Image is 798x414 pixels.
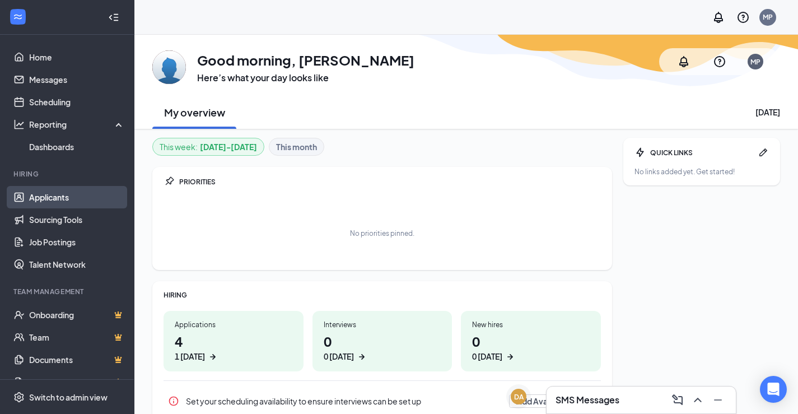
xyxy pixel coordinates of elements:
[324,351,354,362] div: 0 [DATE]
[760,376,787,403] div: Open Intercom Messenger
[472,332,590,362] h1: 0
[650,148,753,157] div: QUICK LINKS
[350,229,414,238] div: No priorities pinned.
[689,391,707,409] button: ChevronUp
[12,11,24,22] svg: WorkstreamLogo
[713,55,726,68] svg: QuestionInfo
[164,390,601,412] div: Set your scheduling availability to ensure interviews can be set up
[168,396,179,407] svg: Info
[324,320,441,329] div: Interviews
[472,351,502,362] div: 0 [DATE]
[758,147,769,158] svg: Pen
[207,351,218,362] svg: ArrowRight
[711,393,725,407] svg: Minimize
[276,141,317,153] b: This month
[13,119,25,130] svg: Analysis
[164,290,601,300] div: HIRING
[472,320,590,329] div: New hires
[461,311,601,371] a: New hires00 [DATE]ArrowRight
[164,176,175,187] svg: Pin
[671,393,684,407] svg: ComposeMessage
[29,371,125,393] a: SurveysCrown
[634,147,646,158] svg: Bolt
[13,287,123,296] div: Team Management
[152,50,186,84] img: Melissa Palfrey
[13,169,123,179] div: Hiring
[164,311,304,371] a: Applications41 [DATE]ArrowRight
[164,105,225,119] h2: My overview
[29,46,125,68] a: Home
[763,12,773,22] div: MP
[200,141,257,153] b: [DATE] - [DATE]
[29,136,125,158] a: Dashboards
[691,393,704,407] svg: ChevronUp
[312,311,452,371] a: Interviews00 [DATE]ArrowRight
[750,57,760,67] div: MP
[29,231,125,253] a: Job Postings
[29,119,125,130] div: Reporting
[13,392,25,403] svg: Settings
[197,72,414,84] h3: Here’s what your day looks like
[175,351,205,362] div: 1 [DATE]
[556,394,619,406] h3: SMS Messages
[164,390,601,412] a: InfoSet your scheduling availability to ensure interviews can be set upAdd AvailabilityPin
[29,208,125,231] a: Sourcing Tools
[175,332,292,362] h1: 4
[29,68,125,91] a: Messages
[514,392,524,402] div: DA
[509,394,581,408] button: Add Availability
[324,332,441,362] h1: 0
[29,392,108,403] div: Switch to admin view
[175,320,292,329] div: Applications
[356,351,367,362] svg: ArrowRight
[29,91,125,113] a: Scheduling
[677,55,690,68] svg: Notifications
[29,186,125,208] a: Applicants
[755,106,780,118] div: [DATE]
[29,348,125,371] a: DocumentsCrown
[108,12,119,23] svg: Collapse
[29,304,125,326] a: OnboardingCrown
[186,396,502,407] div: Set your scheduling availability to ensure interviews can be set up
[712,11,725,24] svg: Notifications
[29,253,125,276] a: Talent Network
[179,177,601,187] div: PRIORITIES
[29,326,125,348] a: TeamCrown
[160,141,257,153] div: This week :
[736,11,750,24] svg: QuestionInfo
[197,50,414,69] h1: Good morning, [PERSON_NAME]
[505,351,516,362] svg: ArrowRight
[669,391,687,409] button: ComposeMessage
[709,391,727,409] button: Minimize
[634,167,769,176] div: No links added yet. Get started!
